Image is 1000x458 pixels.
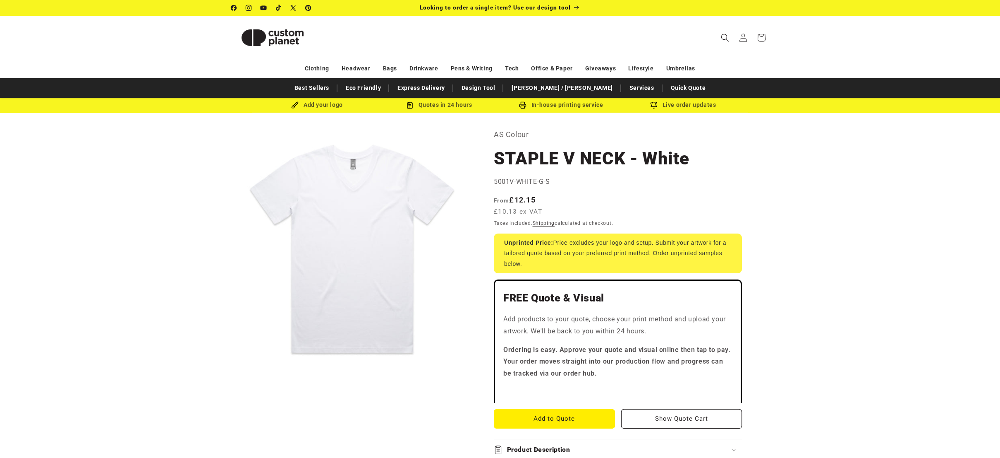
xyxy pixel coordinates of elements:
[342,61,371,76] a: Headwear
[531,61,572,76] a: Office & Paper
[494,197,509,204] span: From
[507,81,617,95] a: [PERSON_NAME] / [PERSON_NAME]
[716,29,734,47] summary: Search
[228,16,317,59] a: Custom Planet
[420,4,571,11] span: Looking to order a single item? Use our design tool
[457,81,500,95] a: Design Tool
[667,81,710,95] a: Quick Quote
[378,100,500,110] div: Quotes in 24 hours
[585,61,616,76] a: Giveaways
[451,61,493,76] a: Pens & Writing
[503,292,732,305] h2: FREE Quote & Visual
[231,19,314,56] img: Custom Planet
[621,409,742,429] button: Show Quote Cart
[507,446,570,454] h2: Product Description
[494,207,542,217] span: £10.13 ex VAT
[494,128,742,141] p: AS Colour
[494,219,742,227] div: Taxes included. calculated at checkout.
[291,101,299,109] img: Brush Icon
[305,61,329,76] a: Clothing
[666,61,695,76] a: Umbrellas
[622,100,744,110] div: Live order updates
[494,234,742,273] div: Price excludes your logo and setup. Submit your artwork for a tailored quote based on your prefer...
[519,101,526,109] img: In-house printing
[256,100,378,110] div: Add your logo
[342,81,385,95] a: Eco Friendly
[505,61,519,76] a: Tech
[503,386,732,395] iframe: Customer reviews powered by Trustpilot
[628,61,653,76] a: Lifestyle
[650,101,658,109] img: Order updates
[500,100,622,110] div: In-house printing service
[504,239,553,246] strong: Unprinted Price:
[503,313,732,337] p: Add products to your quote, choose your print method and upload your artwork. We'll be back to yo...
[494,147,742,170] h1: STAPLE V NECK - White
[231,128,473,370] media-gallery: Gallery Viewer
[503,346,731,378] strong: Ordering is easy. Approve your quote and visual online then tap to pay. Your order moves straight...
[409,61,438,76] a: Drinkware
[290,81,333,95] a: Best Sellers
[406,101,414,109] img: Order Updates Icon
[494,409,615,429] button: Add to Quote
[625,81,658,95] a: Services
[393,81,449,95] a: Express Delivery
[494,178,550,186] span: 5001V-WHITE-G-S
[533,220,555,226] a: Shipping
[383,61,397,76] a: Bags
[494,195,536,204] strong: £12.15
